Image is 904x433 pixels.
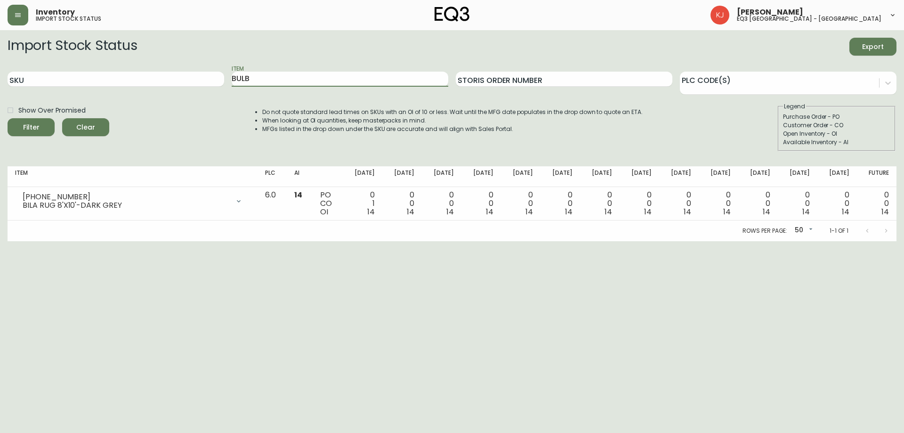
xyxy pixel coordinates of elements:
[18,106,86,115] span: Show Over Promised
[461,166,501,187] th: [DATE]
[382,166,422,187] th: [DATE]
[541,166,580,187] th: [DATE]
[783,102,806,111] legend: Legend
[508,191,533,216] div: 0 0
[783,130,890,138] div: Open Inventory - OI
[605,206,612,217] span: 14
[659,166,699,187] th: [DATE]
[620,166,659,187] th: [DATE]
[817,166,857,187] th: [DATE]
[778,166,817,187] th: [DATE]
[738,166,778,187] th: [DATE]
[842,206,849,217] span: 14
[429,191,454,216] div: 0 0
[864,191,889,216] div: 0 0
[699,166,738,187] th: [DATE]
[849,38,896,56] button: Export
[435,7,469,22] img: logo
[287,166,313,187] th: AI
[857,41,889,53] span: Export
[390,191,414,216] div: 0 0
[548,191,573,216] div: 0 0
[8,118,55,136] button: Filter
[588,191,612,216] div: 0 0
[743,227,787,235] p: Rows per page:
[565,206,573,217] span: 14
[343,166,382,187] th: [DATE]
[486,206,493,217] span: 14
[746,191,770,216] div: 0 0
[36,16,101,22] h5: import stock status
[320,206,328,217] span: OI
[710,6,729,25] img: 24a625d34e264d2520941288c4a55f8e
[783,138,890,147] div: Available Inventory - AI
[684,206,691,217] span: 14
[262,108,643,116] li: Do not quote standard lead times on SKUs with an OI of 10 or less. Wait until the MFG date popula...
[706,191,731,216] div: 0 0
[8,38,137,56] h2: Import Stock Status
[791,223,815,238] div: 50
[783,113,890,121] div: Purchase Order - PO
[580,166,620,187] th: [DATE]
[367,206,375,217] span: 14
[737,8,803,16] span: [PERSON_NAME]
[446,206,454,217] span: 14
[23,193,229,201] div: [PHONE_NUMBER]
[825,191,849,216] div: 0 0
[802,206,810,217] span: 14
[783,121,890,130] div: Customer Order - CO
[258,187,287,221] td: 6.0
[723,206,731,217] span: 14
[830,227,848,235] p: 1-1 of 1
[262,125,643,133] li: MFGs listed in the drop down under the SKU are accurate and will align with Sales Portal.
[62,118,109,136] button: Clear
[667,191,691,216] div: 0 0
[644,206,652,217] span: 14
[737,16,881,22] h5: eq3 [GEOGRAPHIC_DATA] - [GEOGRAPHIC_DATA]
[785,191,810,216] div: 0 0
[881,206,889,217] span: 14
[627,191,652,216] div: 0 0
[294,189,302,200] span: 14
[763,206,770,217] span: 14
[469,191,493,216] div: 0 0
[262,116,643,125] li: When looking at OI quantities, keep masterpacks in mind.
[857,166,896,187] th: Future
[422,166,461,187] th: [DATE]
[320,191,335,216] div: PO CO
[525,206,533,217] span: 14
[15,191,250,212] div: [PHONE_NUMBER]BILA RUG 8'X10'-DARK GREY
[8,166,258,187] th: Item
[258,166,287,187] th: PLC
[70,122,102,133] span: Clear
[501,166,541,187] th: [DATE]
[407,206,414,217] span: 14
[23,201,229,210] div: BILA RUG 8'X10'-DARK GREY
[36,8,75,16] span: Inventory
[350,191,375,216] div: 0 1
